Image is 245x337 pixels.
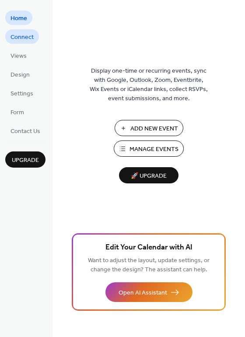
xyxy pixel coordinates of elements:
button: Manage Events [114,140,184,157]
a: Views [5,48,32,63]
span: Add New Event [130,124,178,133]
span: Upgrade [12,156,39,165]
span: Manage Events [129,145,178,154]
button: Add New Event [115,120,183,136]
a: Home [5,11,32,25]
span: Home [10,14,27,23]
a: Settings [5,86,38,100]
span: Want to adjust the layout, update settings, or change the design? The assistant can help. [88,255,210,276]
a: Contact Us [5,123,45,138]
span: 🚀 Upgrade [124,170,173,182]
span: Form [10,108,24,117]
button: Open AI Assistant [105,282,192,302]
a: Design [5,67,35,81]
span: Design [10,70,30,80]
a: Form [5,105,29,119]
button: Upgrade [5,151,45,168]
span: Settings [10,89,33,98]
button: 🚀 Upgrade [119,167,178,183]
span: Contact Us [10,127,40,136]
a: Connect [5,29,39,44]
span: Display one-time or recurring events, sync with Google, Outlook, Zoom, Eventbrite, Wix Events or ... [90,67,208,103]
span: Edit Your Calendar with AI [105,242,192,254]
span: Views [10,52,27,61]
span: Connect [10,33,34,42]
span: Open AI Assistant [119,288,167,298]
